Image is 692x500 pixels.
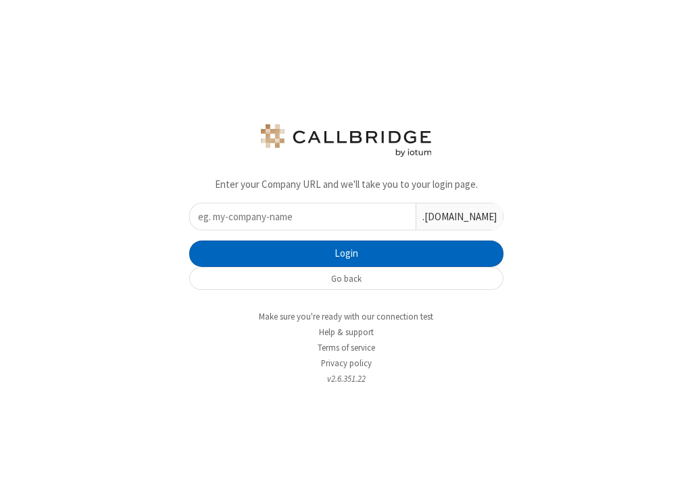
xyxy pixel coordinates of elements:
[189,177,503,193] p: Enter your Company URL and we'll take you to your login page.
[189,241,503,268] button: Login
[189,267,503,290] button: Go back
[258,124,434,157] img: logo.png
[416,203,503,230] div: .[DOMAIN_NAME]
[319,326,374,338] a: Help & support
[259,311,433,322] a: Make sure you're ready with our connection test
[190,203,416,230] input: eg. my-company-name
[321,357,372,369] a: Privacy policy
[318,342,375,353] a: Terms of service
[179,372,514,385] li: v2.6.351.22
